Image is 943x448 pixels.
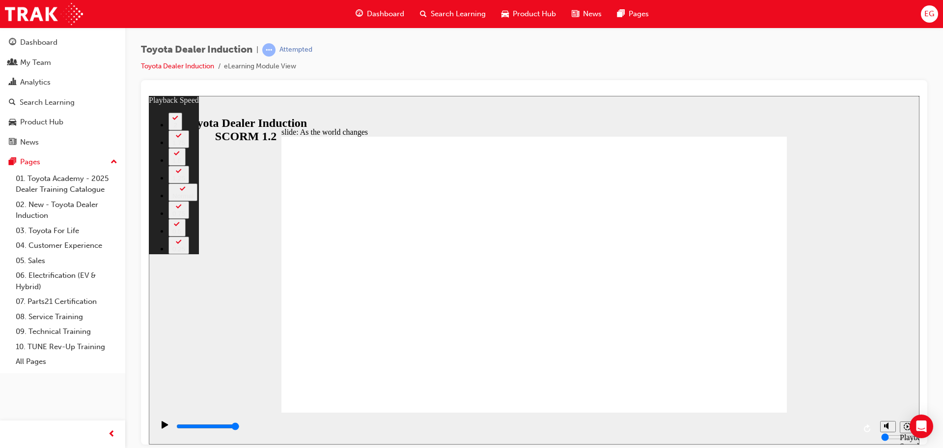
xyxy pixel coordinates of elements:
a: Search Learning [4,93,121,112]
a: All Pages [12,354,121,369]
span: EG [924,8,934,20]
input: slide progress [28,327,91,334]
button: Pages [4,153,121,171]
a: My Team [4,54,121,72]
a: pages-iconPages [610,4,657,24]
a: 07. Parts21 Certification [12,294,121,309]
span: Search Learning [431,8,486,20]
a: news-iconNews [564,4,610,24]
div: playback controls [5,317,726,349]
span: chart-icon [9,78,16,87]
a: News [4,133,121,151]
span: prev-icon [108,428,115,441]
div: 2 [24,26,29,33]
button: 2 [20,17,33,34]
span: | [256,44,258,56]
a: car-iconProduct Hub [494,4,564,24]
li: eLearning Module View [224,61,296,72]
div: News [20,137,39,148]
div: My Team [20,57,51,68]
a: 04. Customer Experience [12,238,121,253]
div: Search Learning [20,97,75,108]
span: up-icon [111,156,117,169]
button: Unmute (Ctrl+Alt+M) [731,325,747,336]
button: Play (Ctrl+Alt+P) [5,325,22,341]
span: search-icon [420,8,427,20]
a: Analytics [4,73,121,91]
span: car-icon [501,8,509,20]
span: pages-icon [617,8,625,20]
span: Dashboard [367,8,404,20]
button: Replay (Ctrl+Alt+R) [712,326,726,340]
a: Product Hub [4,113,121,131]
a: 06. Electrification (EV & Hybrid) [12,268,121,294]
span: search-icon [9,98,16,107]
span: Toyota Dealer Induction [141,44,252,56]
a: search-iconSearch Learning [412,4,494,24]
span: guage-icon [9,38,16,47]
button: EG [921,5,938,23]
div: Analytics [20,77,51,88]
a: Dashboard [4,33,121,52]
a: 10. TUNE Rev-Up Training [12,339,121,355]
span: guage-icon [356,8,363,20]
img: Trak [5,3,83,25]
span: news-icon [9,138,16,147]
button: DashboardMy TeamAnalyticsSearch LearningProduct HubNews [4,31,121,153]
span: Pages [629,8,649,20]
a: 09. Technical Training [12,324,121,339]
a: 02. New - Toyota Dealer Induction [12,197,121,223]
button: Playback speed [751,326,766,337]
div: Playback Speed [751,337,766,355]
input: volume [732,337,796,345]
div: Dashboard [20,37,57,48]
a: Toyota Dealer Induction [141,62,214,70]
span: Product Hub [513,8,556,20]
span: people-icon [9,59,16,67]
a: 01. Toyota Academy - 2025 Dealer Training Catalogue [12,171,121,197]
div: Pages [20,156,40,168]
div: Open Intercom Messenger [910,415,933,438]
a: guage-iconDashboard [348,4,412,24]
span: news-icon [572,8,579,20]
span: News [583,8,602,20]
a: 08. Service Training [12,309,121,325]
div: Product Hub [20,117,63,128]
span: pages-icon [9,158,16,167]
div: Attempted [279,45,312,55]
a: 05. Sales [12,253,121,269]
span: learningRecordVerb_ATTEMPT-icon [262,43,276,57]
span: car-icon [9,118,16,127]
div: misc controls [726,317,766,349]
a: 03. Toyota For Life [12,223,121,239]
